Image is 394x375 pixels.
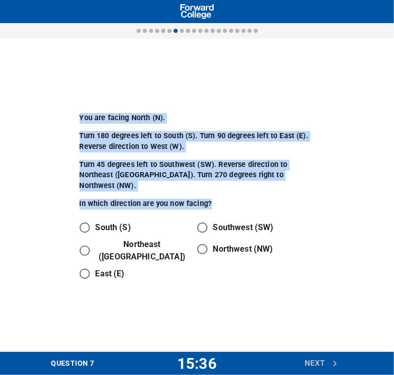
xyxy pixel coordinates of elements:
[80,131,315,152] p: Turn 180 degrees left to South (S). Turn 90 degrees left to East (E). Reverse direction to West (W).
[80,113,315,124] p: You are facing North (N).
[80,217,315,285] div: answer
[96,268,125,280] p: East (E)
[213,221,274,234] p: Southwest (SW)
[80,160,315,192] p: Turn 45 degrees left to Southwest (SW). Reverse direction to Northeast ([GEOGRAPHIC_DATA]). Turn ...
[213,243,273,255] p: Northwest (NW)
[80,199,315,210] p: In which direction are you now facing?
[51,359,94,367] span: QUESTION 7
[96,238,189,263] p: Northeast ([GEOGRAPHIC_DATA])
[180,4,213,19] img: Forward School
[141,354,253,373] h4: 15:36
[96,221,131,234] p: South (S)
